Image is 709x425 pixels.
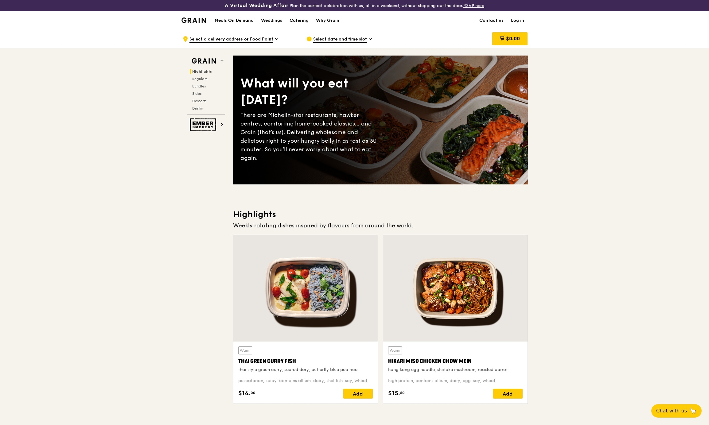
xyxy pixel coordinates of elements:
div: high protein, contains allium, dairy, egg, soy, wheat [388,378,523,384]
span: Chat with us [656,407,687,415]
h3: A Virtual Wedding Affair [225,2,288,9]
span: Desserts [192,99,206,103]
a: RSVP here [463,3,484,8]
span: 50 [400,390,405,395]
button: Chat with us🦙 [651,404,702,418]
h3: Highlights [233,209,528,220]
span: Drinks [192,106,203,110]
a: Why Grain [312,11,343,30]
div: What will you eat [DATE]? [240,75,380,108]
h1: Meals On Demand [215,17,254,24]
div: Hikari Miso Chicken Chow Mein [388,357,523,365]
a: Weddings [257,11,286,30]
span: 00 [251,390,255,395]
a: Contact us [476,11,507,30]
span: Highlights [192,69,212,74]
img: Ember Smokery web logo [190,118,218,131]
div: pescatarian, spicy, contains allium, dairy, shellfish, soy, wheat [238,378,373,384]
div: Warm [388,346,402,354]
div: Why Grain [316,11,339,30]
span: Bundles [192,84,206,88]
span: $15. [388,389,400,398]
img: Grain [181,17,206,23]
div: hong kong egg noodle, shiitake mushroom, roasted carrot [388,367,523,373]
div: Add [343,389,373,399]
span: Select date and time slot [313,36,367,43]
img: Grain web logo [190,56,218,67]
span: $0.00 [506,36,520,41]
a: GrainGrain [181,11,206,29]
span: Select a delivery address or Food Point [189,36,273,43]
span: $14. [238,389,251,398]
div: Catering [290,11,309,30]
div: Plan the perfect celebration with us, all in a weekend, without stepping out the door. [178,2,532,9]
a: Log in [507,11,528,30]
span: Sides [192,91,201,96]
div: thai style green curry, seared dory, butterfly blue pea rice [238,367,373,373]
div: Weekly rotating dishes inspired by flavours from around the world. [233,221,528,230]
div: There are Michelin-star restaurants, hawker centres, comforting home-cooked classics… and Grain (... [240,111,380,162]
div: Thai Green Curry Fish [238,357,373,365]
a: Catering [286,11,312,30]
span: 🦙 [689,407,697,415]
div: Add [493,389,523,399]
span: Regulars [192,77,207,81]
div: Weddings [261,11,282,30]
div: Warm [238,346,252,354]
